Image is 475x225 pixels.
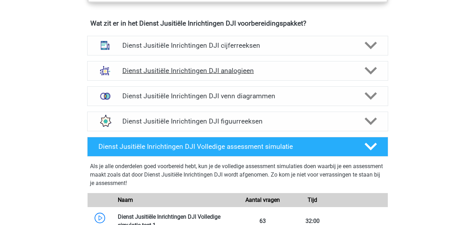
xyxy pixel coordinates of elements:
div: Naam [113,196,238,204]
a: figuurreeksen Dienst Jusitiële Inrichtingen DJI figuurreeksen [84,112,391,131]
div: Aantal vragen [237,196,287,204]
a: Dienst Jusitiële Inrichtingen DJI Volledige assessment simulatie [84,137,391,157]
a: analogieen Dienst Jusitiële Inrichtingen DJI analogieen [84,61,391,81]
img: analogieen [96,61,114,80]
img: venn diagrammen [96,87,114,105]
img: cijferreeksen [96,36,114,54]
h4: Dienst Jusitiële Inrichtingen DJI analogieen [122,67,353,75]
img: figuurreeksen [96,112,114,130]
h4: Dienst Jusitiële Inrichtingen DJI Volledige assessment simulatie [98,143,353,151]
div: Als je alle onderdelen goed voorbereid hebt, kun je de volledige assessment simulaties doen waarb... [90,162,385,190]
h4: Dienst Jusitiële Inrichtingen DJI venn diagrammen [122,92,353,100]
h4: Wat zit er in het Dienst Jusitiële Inrichtingen DJI voorbereidingspakket? [90,19,385,27]
a: cijferreeksen Dienst Jusitiële Inrichtingen DJI cijferreeksen [84,36,391,55]
h4: Dienst Jusitiële Inrichtingen DJI figuurreeksen [122,117,353,125]
div: Tijd [288,196,338,204]
a: venn diagrammen Dienst Jusitiële Inrichtingen DJI venn diagrammen [84,86,391,106]
h4: Dienst Jusitiële Inrichtingen DJI cijferreeksen [122,41,353,49]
